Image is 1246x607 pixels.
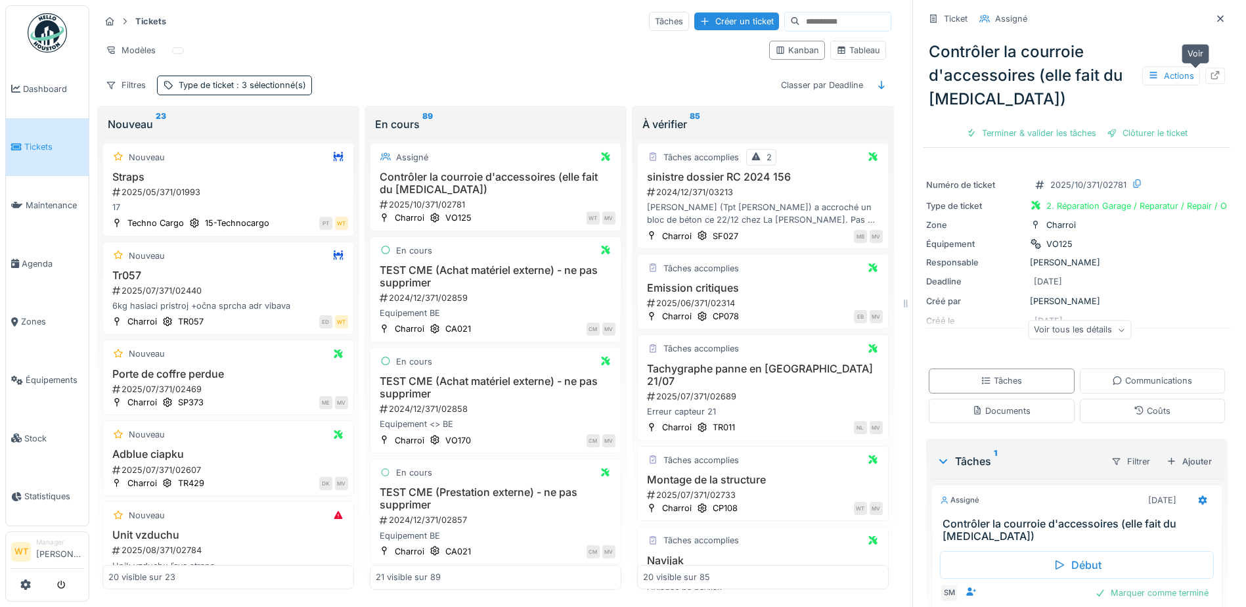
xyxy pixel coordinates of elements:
[775,76,869,95] div: Classer par Deadline
[643,363,883,388] h3: Tachygraphe panne en [GEOGRAPHIC_DATA] 21/07
[178,315,204,328] div: TR057
[663,342,739,355] div: Tâches accomplies
[100,41,162,60] div: Modèles
[713,502,738,514] div: CP108
[694,12,779,30] div: Créer un ticket
[335,396,348,409] div: MV
[178,396,204,409] div: SP373
[602,212,615,225] div: MV
[926,256,1025,269] div: Responsable
[602,434,615,447] div: MV
[643,282,883,294] h3: Emission critiques
[646,186,883,198] div: 2024/12/371/03213
[6,409,89,468] a: Stock
[643,571,710,583] div: 20 visible sur 85
[156,116,166,132] sup: 23
[24,432,83,445] span: Stock
[972,405,1031,417] div: Documents
[1161,453,1217,470] div: Ajouter
[981,374,1022,387] div: Tâches
[445,434,471,447] div: VO170
[1112,374,1192,387] div: Communications
[26,374,83,386] span: Équipements
[870,310,883,323] div: MV
[36,537,83,566] li: [PERSON_NAME]
[662,502,692,514] div: Charroi
[690,116,700,132] sup: 85
[111,544,348,556] div: 2025/08/371/02784
[587,323,600,336] div: CM
[205,217,269,229] div: 15-Technocargo
[713,230,738,242] div: SF027
[662,310,692,323] div: Charroi
[870,421,883,434] div: MV
[108,448,348,461] h3: Adblue ciapku
[396,466,432,479] div: En cours
[378,514,615,526] div: 2024/12/371/02857
[28,13,67,53] img: Badge_color-CXgf-gQk.svg
[6,293,89,351] a: Zones
[642,116,883,132] div: À vérifier
[649,12,689,31] div: Tâches
[376,307,615,319] div: Equipement BE
[1028,321,1131,340] div: Voir tous les détails
[1134,405,1170,417] div: Coûts
[923,35,1230,116] div: Contrôler la courroie d'accessoires (elle fait du [MEDICAL_DATA])
[378,403,615,415] div: 2024/12/371/02858
[775,44,819,56] div: Kanban
[21,315,83,328] span: Zones
[713,421,735,434] div: TR011
[129,250,165,262] div: Nouveau
[376,418,615,430] div: Equipement <> BE
[587,212,600,225] div: WT
[23,83,83,95] span: Dashboard
[943,518,1216,543] h3: Contrôler la courroie d'accessoires (elle fait du [MEDICAL_DATA])
[1090,584,1214,602] div: Marquer comme terminé
[376,171,615,196] h3: Contrôler la courroie d'accessoires (elle fait du [MEDICAL_DATA])
[36,537,83,547] div: Manager
[129,509,165,522] div: Nouveau
[422,116,433,132] sup: 89
[662,230,692,242] div: Charroi
[926,179,1025,191] div: Numéro de ticket
[395,323,424,335] div: Charroi
[926,238,1025,250] div: Équipement
[870,230,883,243] div: MV
[602,323,615,336] div: MV
[108,171,348,183] h3: Straps
[11,542,31,562] li: WT
[335,315,348,328] div: WT
[111,284,348,297] div: 2025/07/371/02440
[643,171,883,183] h3: sinistre dossier RC 2024 156
[24,141,83,153] span: Tickets
[396,244,432,257] div: En cours
[108,368,348,380] h3: Porte de coffre perdue
[129,428,165,441] div: Nouveau
[587,545,600,558] div: CM
[376,264,615,289] h3: TEST CME (Achat matériel externe) - ne pas supprimer
[395,434,424,447] div: Charroi
[944,12,968,25] div: Ticket
[108,269,348,282] h3: Tr057
[178,477,204,489] div: TR429
[1046,219,1076,231] div: Charroi
[646,297,883,309] div: 2025/06/371/02314
[6,176,89,235] a: Maintenance
[836,44,880,56] div: Tableau
[940,495,979,506] div: Assigné
[1046,238,1073,250] div: VO125
[643,554,883,567] h3: Navijak
[26,199,83,212] span: Maintenance
[335,217,348,230] div: WT
[129,348,165,360] div: Nouveau
[6,235,89,293] a: Agenda
[587,434,600,447] div: CM
[11,537,83,569] a: WT Manager[PERSON_NAME]
[854,502,867,515] div: WT
[395,545,424,558] div: Charroi
[995,12,1027,25] div: Assigné
[663,534,739,547] div: Tâches accomplies
[1142,66,1200,85] div: Actions
[643,405,883,418] div: Erreur capteur 21
[376,375,615,400] h3: TEST CME (Achat matériel externe) - ne pas supprimer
